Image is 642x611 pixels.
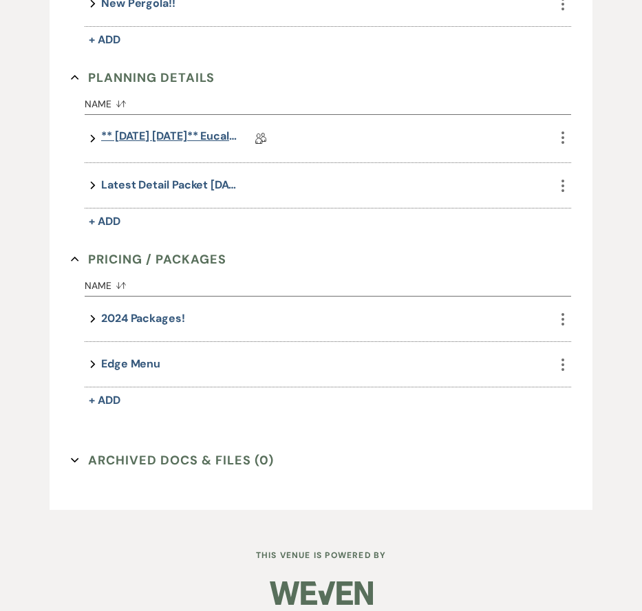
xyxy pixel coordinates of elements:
span: + Add [89,393,120,407]
button: Latest Detail Packet [DATE] [101,176,239,195]
button: Planning Details [71,67,215,88]
button: + Add [85,391,125,410]
button: expand [85,355,101,374]
button: Name [85,270,555,296]
button: expand [85,128,101,149]
span: + Add [89,214,120,228]
a: ** [DATE] [DATE]** Eucalyptus Wedding Details [101,128,239,149]
button: Edge Menu [101,355,160,374]
button: + Add [85,212,125,231]
span: + Add [89,32,120,47]
button: Name [85,88,555,114]
button: Pricing / Packages [71,249,226,270]
button: expand [85,310,101,328]
button: + Add [85,30,125,50]
button: expand [85,176,101,195]
button: Archived Docs & Files (0) [71,450,274,471]
button: 2024 packages! [101,310,185,328]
